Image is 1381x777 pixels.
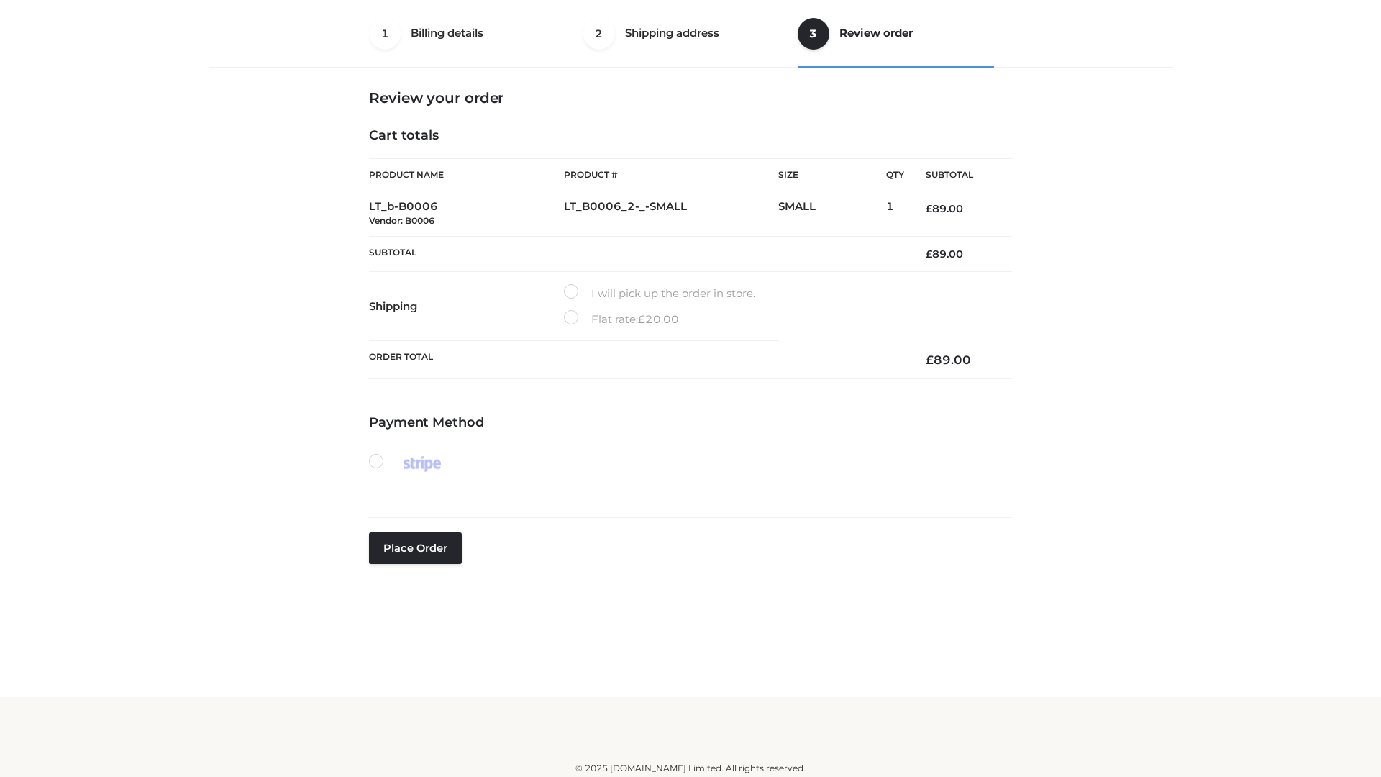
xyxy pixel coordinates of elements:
td: 1 [886,191,904,237]
span: £ [926,353,934,367]
th: Subtotal [369,236,904,271]
small: Vendor: B0006 [369,215,434,226]
th: Shipping [369,272,564,341]
div: © 2025 [DOMAIN_NAME] Limited. All rights reserved. [214,761,1167,776]
th: Product # [564,158,778,191]
bdi: 89.00 [926,353,971,367]
th: Qty [886,158,904,191]
span: £ [638,312,645,326]
h4: Payment Method [369,415,1012,431]
h4: Cart totals [369,128,1012,144]
th: Product Name [369,158,564,191]
td: SMALL [778,191,886,237]
th: Subtotal [904,159,1012,191]
td: LT_B0006_2-_-SMALL [564,191,778,237]
label: I will pick up the order in store. [564,284,755,303]
label: Flat rate: [564,310,679,329]
td: LT_b-B0006 [369,191,564,237]
bdi: 20.00 [638,312,679,326]
th: Size [778,159,879,191]
span: £ [926,202,932,215]
th: Order Total [369,341,904,379]
span: £ [926,247,932,260]
h3: Review your order [369,89,1012,106]
bdi: 89.00 [926,202,963,215]
bdi: 89.00 [926,247,963,260]
button: Place order [369,532,462,564]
